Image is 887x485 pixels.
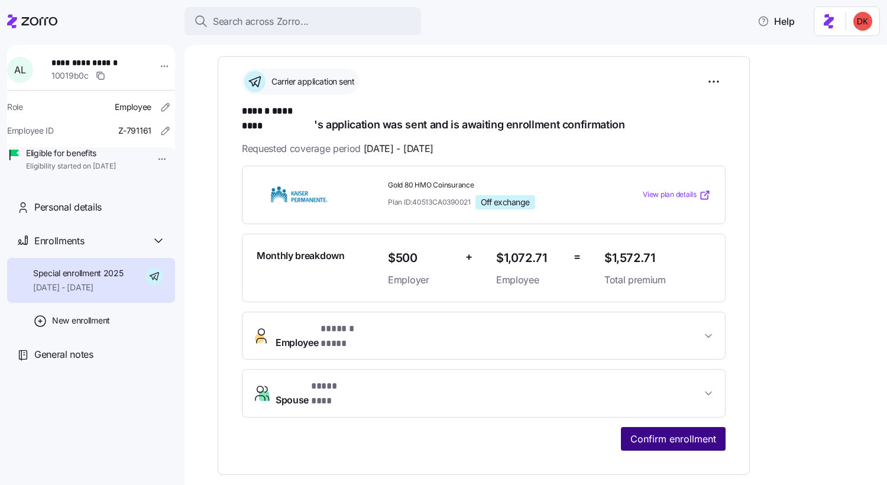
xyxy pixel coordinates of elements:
[388,248,456,268] span: $500
[481,197,530,208] span: Off exchange
[388,197,471,207] span: Plan ID: 40513CA0390021
[26,147,116,159] span: Eligible for benefits
[7,125,54,137] span: Employee ID
[276,322,374,350] span: Employee
[604,273,711,287] span: Total premium
[34,347,93,362] span: General notes
[748,9,804,33] button: Help
[33,267,124,279] span: Special enrollment 2025
[34,234,84,248] span: Enrollments
[388,180,595,190] span: Gold 80 HMO Coinsurance
[26,161,116,172] span: Eligibility started on [DATE]
[7,101,23,113] span: Role
[388,273,456,287] span: Employer
[621,427,726,451] button: Confirm enrollment
[757,14,795,28] span: Help
[118,125,151,137] span: Z-791161
[268,76,354,88] span: Carrier application sent
[574,248,581,266] span: =
[643,189,711,201] a: View plan details
[496,248,564,268] span: $1,072.71
[853,12,872,31] img: 53e82853980611afef66768ee98075c5
[14,65,25,75] span: A L
[242,104,726,132] h1: 's application was sent and is awaiting enrollment confirmation
[213,14,309,29] span: Search across Zorro...
[51,70,89,82] span: 10019b0c
[52,315,110,326] span: New enrollment
[465,248,472,266] span: +
[242,141,433,156] span: Requested coverage period
[33,282,124,293] span: [DATE] - [DATE]
[276,379,351,408] span: Spouse
[630,432,716,446] span: Confirm enrollment
[257,182,342,209] img: Kaiser Permanente
[257,248,345,263] span: Monthly breakdown
[364,141,433,156] span: [DATE] - [DATE]
[115,101,151,113] span: Employee
[643,189,697,201] span: View plan details
[184,7,421,35] button: Search across Zorro...
[496,273,564,287] span: Employee
[604,248,711,268] span: $1,572.71
[34,200,102,215] span: Personal details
